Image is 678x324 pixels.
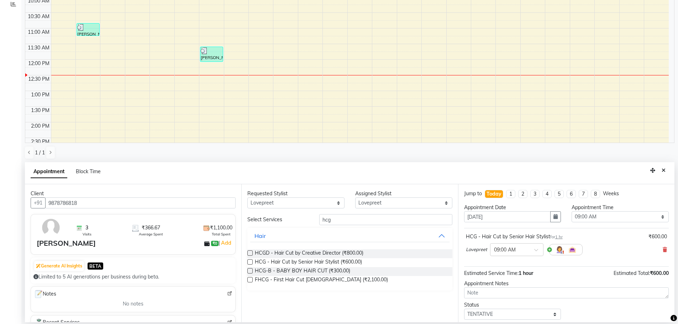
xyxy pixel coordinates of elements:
span: No notes [123,300,143,308]
span: BETA [88,262,103,269]
span: HCG-B - BABY BOY HAIR CUT (₹300.00) [255,267,350,276]
li: 8 [591,190,600,198]
span: 3 [85,224,88,232]
img: avatar [41,217,61,238]
button: +91 [31,197,46,208]
div: [PERSON_NAME], TK01, 10:50 AM-11:15 AM, TH-EB - Eyebrows,TH-UL - [GEOGRAPHIC_DATA],TH-FH - Forehead [77,23,99,36]
span: Average Spent [139,232,163,237]
div: 12:30 PM [27,75,51,83]
input: yyyy-mm-dd [464,211,551,222]
div: 1:30 PM [30,107,51,114]
li: 4 [542,190,552,198]
div: Select Services [242,216,314,223]
div: 10:30 AM [26,13,51,20]
div: 12:00 PM [27,60,51,67]
button: Close [658,165,669,176]
div: 1:00 PM [30,91,51,99]
div: Appointment Notes [464,280,669,287]
span: | [219,239,232,247]
div: [PERSON_NAME] [37,238,96,249]
a: Add [220,239,232,247]
li: 6 [567,190,576,198]
div: 2:00 PM [30,122,51,130]
div: Status [464,301,561,309]
input: Search by service name [319,214,452,225]
li: 5 [555,190,564,198]
div: Today [487,190,501,198]
div: 11:00 AM [26,28,51,36]
span: Block Time [76,168,101,175]
span: Lovepreet [466,246,487,253]
li: 1 [506,190,515,198]
span: 1 hr [555,234,563,239]
span: ₹366.67 [142,224,160,232]
li: 7 [579,190,588,198]
div: HCG - Hair Cut by Senior Hair Stylist [466,233,563,240]
div: Requested Stylist [247,190,345,197]
span: 1 / 1 [35,149,45,156]
span: Estimated Service Time: [464,270,519,276]
span: HCG - Hair Cut by Senior Hair Stylist (₹600.00) [255,258,362,267]
div: Jump to [464,190,482,197]
span: ₹1,100.00 [210,224,232,232]
div: Appointment Date [464,204,561,211]
div: 2:30 PM [30,138,51,145]
span: Appointment [31,165,67,178]
div: Appointment Time [572,204,669,211]
div: ₹600.00 [648,233,667,240]
span: Notes [34,290,56,299]
div: Client [31,190,236,197]
small: for [550,234,563,239]
div: Limited to 5 AI generations per business during beta. [33,273,233,281]
span: FHCG - First Hair Cut [DEMOGRAPHIC_DATA] (₹2,100.00) [255,276,388,285]
div: Hair [254,232,266,240]
span: ₹600.00 [650,270,669,276]
span: HCGD - Hair Cut by Creative Director (₹800.00) [255,249,363,258]
span: Total Spent [212,232,231,237]
span: ₹0 [211,241,219,246]
button: Hair [250,229,449,242]
div: Weeks [603,190,619,197]
div: [PERSON_NAME], TK02, 11:35 AM-12:05 PM, BA - Bridal Advance [200,47,223,62]
span: Estimated Total: [614,270,650,276]
button: Generate AI Insights [34,261,84,271]
div: 11:30 AM [26,44,51,52]
li: 2 [518,190,527,198]
li: 3 [530,190,540,198]
div: Assigned Stylist [355,190,452,197]
img: Hairdresser.png [555,245,564,254]
span: Visits [83,232,91,237]
img: Interior.png [568,245,577,254]
input: Search by Name/Mobile/Email/Code [45,197,236,208]
span: 1 hour [519,270,533,276]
